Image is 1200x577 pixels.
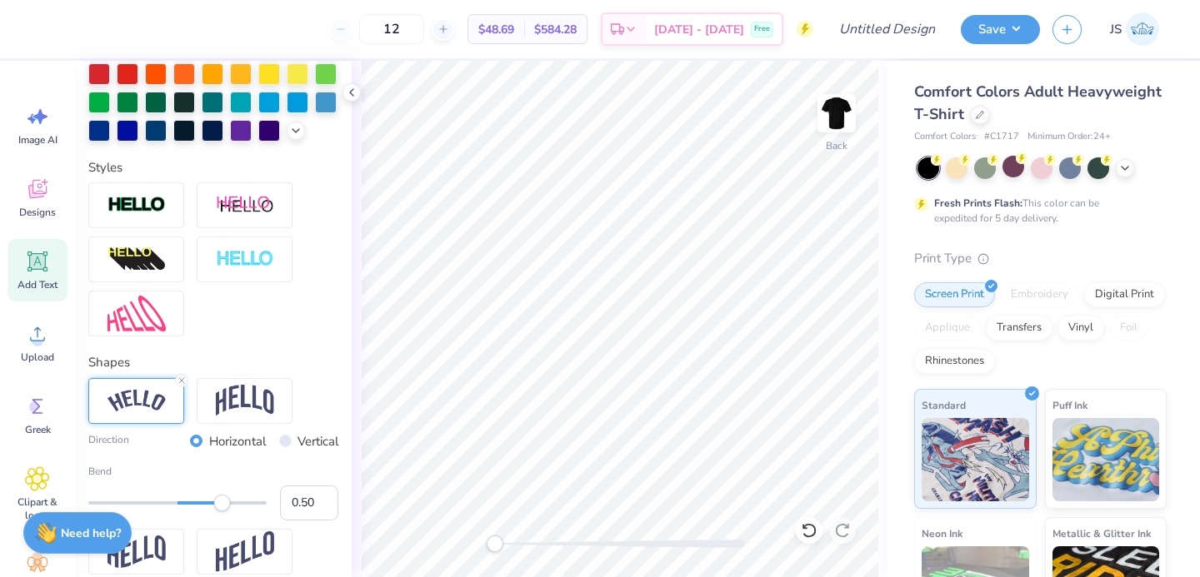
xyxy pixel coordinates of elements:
[826,138,847,153] div: Back
[826,12,948,46] input: Untitled Design
[88,158,122,177] label: Styles
[214,495,231,511] div: Accessibility label
[914,249,1167,268] div: Print Type
[922,525,962,542] span: Neon Ink
[961,15,1040,44] button: Save
[88,432,129,451] label: Direction
[18,133,57,147] span: Image AI
[297,432,338,451] label: Vertical
[478,21,514,38] span: $48.69
[21,351,54,364] span: Upload
[1052,525,1151,542] span: Metallic & Glitter Ink
[1109,316,1148,341] div: Foil
[934,196,1022,210] strong: Fresh Prints Flash:
[922,418,1029,501] img: Standard
[914,282,995,307] div: Screen Print
[10,495,65,522] span: Clipart & logos
[1084,282,1165,307] div: Digital Print
[107,296,166,331] img: Free Distort
[88,464,338,479] label: Bend
[1000,282,1079,307] div: Embroidery
[216,250,274,269] img: Negative Space
[1052,396,1087,414] span: Puff Ink
[1027,130,1111,144] span: Minimum Order: 24 +
[107,196,166,215] img: Stroke
[216,531,274,572] img: Rise
[1102,12,1167,46] a: JS
[986,316,1052,341] div: Transfers
[107,390,166,412] img: Arc
[1110,20,1122,39] span: JS
[820,97,853,130] img: Back
[25,423,51,436] span: Greek
[1057,316,1104,341] div: Vinyl
[534,21,577,38] span: $584.28
[359,14,424,44] input: – –
[914,130,976,144] span: Comfort Colors
[914,316,981,341] div: Applique
[17,278,57,291] span: Add Text
[1126,12,1159,46] img: Jazmin Sinchi
[654,21,744,38] span: [DATE] - [DATE]
[922,396,966,414] span: Standard
[914,82,1162,124] span: Comfort Colors Adult Heavyweight T-Shirt
[914,349,995,374] div: Rhinestones
[754,23,770,35] span: Free
[19,206,56,219] span: Designs
[107,246,166,273] img: 3D Illusion
[984,130,1019,144] span: # C1717
[88,353,130,372] label: Shapes
[209,432,266,451] label: Horizontal
[61,525,121,541] strong: Need help?
[487,535,503,552] div: Accessibility label
[216,385,274,416] img: Arch
[107,535,166,568] img: Flag
[1052,418,1160,501] img: Puff Ink
[216,195,274,216] img: Shadow
[934,196,1139,226] div: This color can be expedited for 5 day delivery.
